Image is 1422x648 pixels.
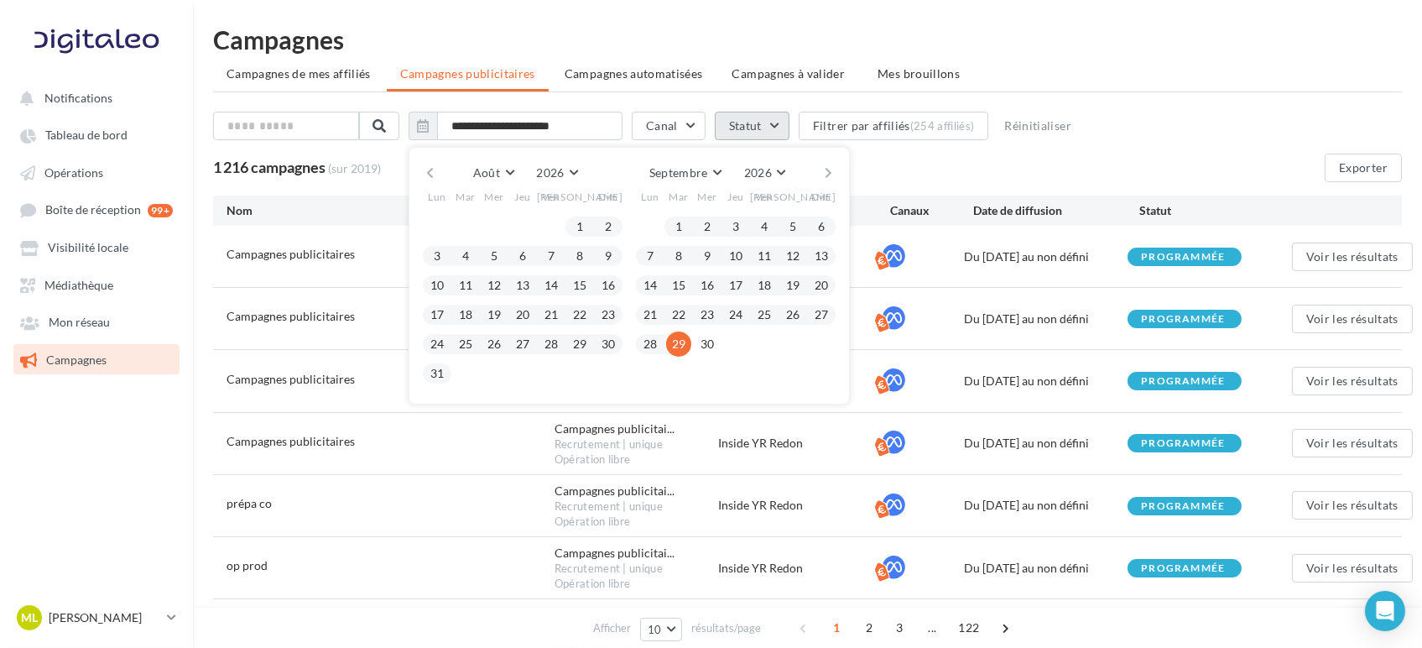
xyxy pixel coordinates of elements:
span: Lun [428,190,446,204]
button: Voir les résultats [1292,243,1413,271]
button: Voir les résultats [1292,554,1413,583]
span: Mon réseau [49,316,110,330]
span: 1 [823,614,850,641]
button: 10 [640,618,683,641]
button: Statut [715,112,789,140]
div: programmée [1141,314,1225,325]
button: 9 [695,243,720,269]
button: 30 [695,332,720,357]
div: Opération libre [555,577,718,592]
button: 25 [752,302,777,327]
button: Canal [632,112,706,140]
button: 29 [666,332,691,357]
a: ML [PERSON_NAME] [13,602,180,634]
button: Août [466,161,520,185]
div: Open Intercom Messenger [1365,591,1405,631]
button: 5 [482,243,507,269]
button: 19 [780,273,805,298]
span: Août [473,165,500,180]
button: 12 [780,243,805,269]
button: 19 [482,302,507,327]
span: Campagnes publicitai... [555,545,675,562]
span: Campagnes publicitaires [227,247,355,261]
div: Opération libre [555,515,718,530]
a: Visibilité locale [10,232,183,262]
button: 22 [666,302,691,327]
span: [PERSON_NAME] [537,190,623,204]
span: 2026 [536,165,564,180]
span: Campagnes publicitai... [555,483,675,499]
button: 1 [567,214,592,239]
p: [PERSON_NAME] [49,609,160,626]
button: 23 [695,302,720,327]
a: Campagnes [10,344,183,374]
button: 26 [482,332,507,357]
span: Campagnes automatisées [565,66,703,81]
button: 3 [723,214,748,239]
button: 6 [809,214,834,239]
button: 3 [425,243,450,269]
button: 16 [695,273,720,298]
button: 2 [596,214,621,239]
span: Opérations [44,165,103,180]
div: Recrutement | unique [555,562,718,577]
span: prépa co [227,496,272,510]
button: 10 [723,243,748,269]
button: 26 [780,302,805,327]
button: 31 [425,361,450,386]
button: 27 [510,332,535,357]
span: Dim [811,190,831,204]
span: Mar [456,190,476,204]
button: 11 [752,243,777,269]
a: Opérations [10,157,183,187]
div: Nom [227,202,559,219]
div: Du [DATE] au non défini [964,435,1128,452]
div: programmée [1141,376,1225,387]
button: 15 [567,273,592,298]
button: 28 [539,332,564,357]
div: Du [DATE] au non défini [964,497,1128,514]
div: (254 affiliés) [910,119,975,133]
div: Recrutement | unique [555,499,718,515]
span: Campagnes publicitaires [227,434,355,448]
button: 4 [752,214,777,239]
span: Mer [697,190,717,204]
span: ... [919,614,945,641]
a: Tableau de bord [10,119,183,149]
button: Voir les résultats [1292,491,1413,520]
button: 9 [596,243,621,269]
button: 14 [638,273,663,298]
div: Inside YR Redon [718,497,882,514]
span: résultats/page [691,620,761,636]
a: Mon réseau [10,306,183,337]
span: [PERSON_NAME] [750,190,836,204]
span: Boîte de réception [45,203,141,217]
span: (sur 2019) [328,161,381,175]
span: 10 [648,623,662,636]
span: Campagnes de mes affiliés [227,66,371,81]
button: 25 [453,332,478,357]
a: Médiathèque [10,269,183,300]
button: 7 [539,243,564,269]
span: Dim [598,190,618,204]
button: 14 [539,273,564,298]
div: programmée [1141,563,1225,574]
span: 2 [856,614,883,641]
div: Inside YR Redon [718,435,882,452]
div: Canaux [890,202,973,219]
span: op prod [227,558,268,572]
button: 6 [510,243,535,269]
div: Inside YR Redon [718,560,882,577]
span: Afficher [593,620,631,636]
span: Jeu [514,190,531,204]
span: Campagnes à valider [732,65,846,82]
button: 17 [425,302,450,327]
button: 17 [723,273,748,298]
div: Du [DATE] au non défini [964,373,1128,389]
span: Campagnes publicitai... [555,421,675,437]
span: Septembre [649,165,708,180]
span: ML [21,609,38,626]
button: 12 [482,273,507,298]
span: 1 216 campagnes [213,158,326,176]
span: Campagnes publicitaires [227,309,355,323]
